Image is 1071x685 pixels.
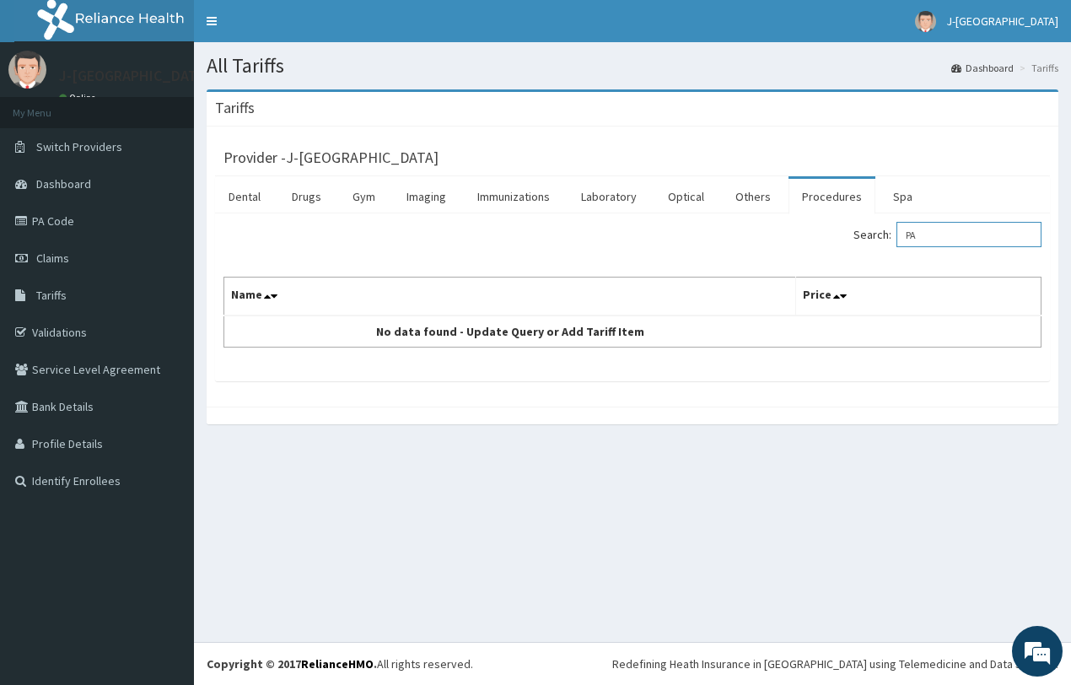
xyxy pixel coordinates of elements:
[215,100,255,116] h3: Tariffs
[568,179,650,214] a: Laboratory
[59,92,100,104] a: Online
[788,179,875,214] a: Procedures
[915,11,936,32] img: User Image
[98,213,233,383] span: We're online!
[223,150,439,165] h3: Provider - J-[GEOGRAPHIC_DATA]
[8,51,46,89] img: User Image
[277,8,317,49] div: Minimize live chat window
[896,222,1041,247] input: Search:
[654,179,718,214] a: Optical
[36,176,91,191] span: Dashboard
[301,656,374,672] a: RelianceHMO
[31,84,68,127] img: d_794563401_company_1708531726252_794563401
[224,316,796,348] td: No data found - Update Query or Add Tariff Item
[88,94,283,116] div: Chat with us now
[339,179,389,214] a: Gym
[36,251,69,266] span: Claims
[8,461,321,520] textarea: Type your message and hit 'Enter'
[722,179,784,214] a: Others
[215,179,274,214] a: Dental
[207,55,1058,77] h1: All Tariffs
[59,68,211,84] p: J-[GEOGRAPHIC_DATA]
[946,13,1058,29] span: J-[GEOGRAPHIC_DATA]
[36,139,122,154] span: Switch Providers
[612,655,1058,672] div: Redefining Heath Insurance in [GEOGRAPHIC_DATA] using Telemedicine and Data Science!
[393,179,460,214] a: Imaging
[951,61,1014,75] a: Dashboard
[796,278,1041,316] th: Price
[853,222,1041,247] label: Search:
[224,278,796,316] th: Name
[36,288,67,303] span: Tariffs
[1015,61,1058,75] li: Tariffs
[207,656,377,672] strong: Copyright © 2017 .
[278,179,335,214] a: Drugs
[464,179,563,214] a: Immunizations
[880,179,926,214] a: Spa
[194,642,1071,685] footer: All rights reserved.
